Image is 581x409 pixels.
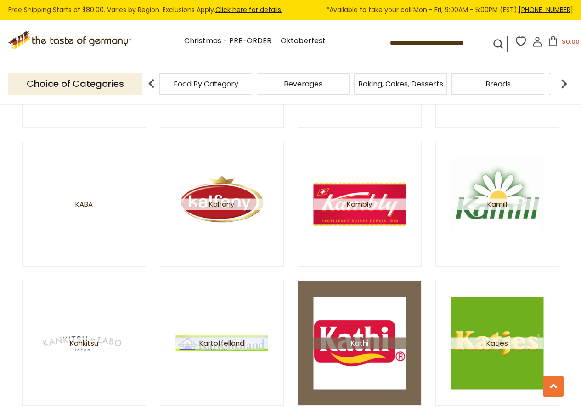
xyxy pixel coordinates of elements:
span: Katjes [451,338,543,349]
a: Kathi [298,281,422,406]
a: Katjes [435,281,559,406]
img: Katjes [451,297,543,390]
img: Kambly [313,158,406,251]
span: *Available to take your call Mon - Fri, 9:00AM - 5:00PM (EST). [326,5,573,15]
a: Kamill [435,142,559,267]
span: Kaba [75,199,93,210]
a: Breads [485,81,511,87]
a: Christmas - PRE-ORDER [184,35,271,47]
a: Oktoberfest [281,35,326,47]
span: Kartoffelland [175,338,268,349]
a: Baking, Cakes, Desserts [358,81,443,87]
a: Kartoffelland [160,281,284,406]
img: previous arrow [142,75,161,93]
a: Kaba [22,142,146,267]
a: Kalfany [160,142,284,267]
a: Kambly [298,142,422,267]
img: Kathi [313,297,406,390]
img: Kalfany [175,158,268,251]
a: Click here for details. [215,5,282,14]
span: Kathi [313,338,406,349]
img: Kankitsu [38,297,130,390]
a: Kankitsu [22,281,146,406]
span: Kamill [451,199,543,210]
span: Kankitsu [38,338,130,349]
span: Kambly [313,199,406,210]
p: Choice of Categories [8,73,142,95]
a: Beverages [284,81,322,87]
img: next arrow [555,75,573,93]
div: Free Shipping Starts at $80.00. Varies by Region. Exclusions Apply. [8,5,573,15]
a: Food By Category [174,81,238,87]
span: Kalfany [175,199,268,210]
a: [PHONE_NUMBER] [519,5,573,14]
img: Kartoffelland [175,297,268,390]
span: $0.00 [562,37,580,46]
img: Kamill [451,158,543,251]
